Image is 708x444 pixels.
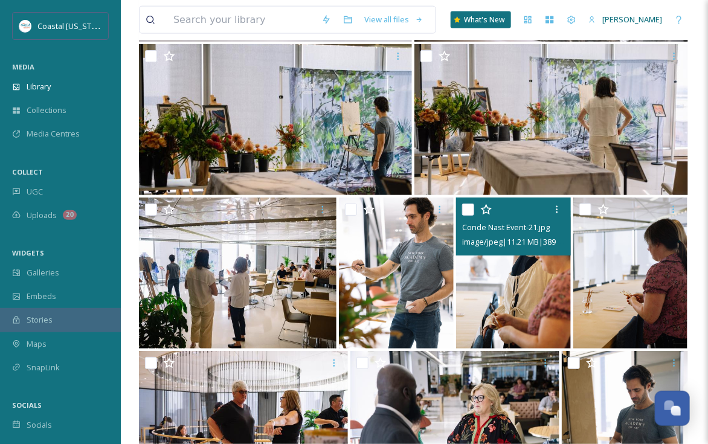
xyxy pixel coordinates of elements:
[27,128,80,140] span: Media Centres
[27,267,59,278] span: Galleries
[27,419,52,431] span: Socials
[451,11,511,28] a: What's New
[462,222,550,233] span: Conde Nast Event-21.jpg
[27,314,53,326] span: Stories
[359,8,430,31] a: View all files
[19,20,31,32] img: download%20%281%29.jpeg
[339,198,454,349] img: Conde Nast Event-23.jpg
[27,210,57,221] span: Uploads
[27,105,66,116] span: Collections
[12,248,44,257] span: WIDGETS
[139,44,412,195] img: Conde Nast Event-25.jpg
[37,20,107,31] span: Coastal [US_STATE]
[27,291,56,302] span: Embeds
[655,391,690,426] button: Open Chat
[456,198,571,349] img: Conde Nast Event-21.jpg
[602,14,662,25] span: [PERSON_NAME]
[12,62,34,71] span: MEDIA
[12,167,43,176] span: COLLECT
[582,8,668,31] a: [PERSON_NAME]
[139,198,336,349] img: Conde Nast Event-22.jpg
[573,198,688,349] img: Conde Nast Event-20.jpg
[414,44,687,195] img: Conde Nast Event-24.jpg
[63,210,77,220] div: 20
[12,401,42,410] span: SOCIALS
[167,7,315,33] input: Search your library
[27,362,60,373] span: SnapLink
[462,236,581,248] span: image/jpeg | 11.21 MB | 3895 x 5842
[27,81,51,92] span: Library
[27,186,43,198] span: UGC
[27,338,47,350] span: Maps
